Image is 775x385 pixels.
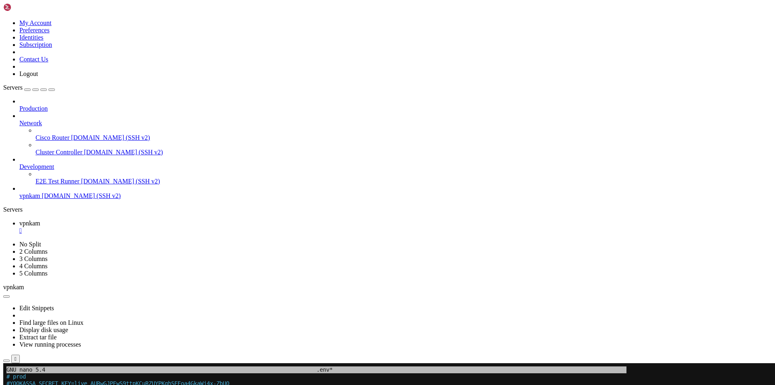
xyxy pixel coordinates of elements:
[258,326,268,333] span: M-W
[58,319,65,326] span: ^W
[19,341,81,348] a: View running processes
[3,99,39,106] span: #test_local
[6,24,81,30] span: YOOKASSA_SHOP_ID=476144
[19,34,44,41] a: Identities
[3,72,6,78] span: #
[19,70,38,77] a: Logout
[19,163,772,170] a: Development
[36,178,772,185] a: E2E Test Runner [DOMAIN_NAME] (SSH v2)
[19,56,48,63] a: Contact Us
[19,326,68,333] a: Display disk usage
[36,149,772,156] a: Cluster Controller [DOMAIN_NAME] (SSH v2)
[3,31,6,37] span: #
[19,27,50,34] a: Preferences
[19,112,772,156] li: Network
[19,192,40,199] span: vpnkam
[3,326,670,333] x-row: Exit Read File Replace Paste Justify Go To Line Redo Copy Where Was Next Forward
[19,263,48,269] a: 4 Columns
[58,326,65,333] span: ^\
[3,326,6,333] span: ^
[3,51,36,58] span: #test_prod
[3,3,50,11] img: Shellngn
[3,319,670,326] x-row: Help Write Out Where Is Cut Execute Location Undo Set Mark To Bracket Previous Back
[226,319,236,326] span: M-]
[6,72,152,78] span: YOOKASSA_TELEGRAM_TOKEN=381764678:TEST:116203
[19,227,772,234] a: 
[19,241,41,248] a: No Split
[3,147,670,154] x-row: ALINA=1277096270
[281,326,287,333] span: ^F
[19,105,772,112] a: Production
[3,134,670,141] x-row: MY_ID=695720616
[36,141,772,156] li: Cluster Controller [DOMAIN_NAME] (SSH v2)
[3,84,55,91] a: Servers
[23,326,29,333] span: ^R
[3,284,24,290] span: vpnkam
[19,19,52,26] a: My Account
[19,192,772,200] a: vpnkam [DOMAIN_NAME] (SSH v2)
[139,326,145,333] span: ^_
[304,319,310,326] span: ^B
[19,334,57,341] a: Extract tar file
[19,270,48,277] a: 5 Columns
[3,79,670,86] x-row: YOOKASSA_TELEGRAM_TOKEN=390540012:LIVE:67068
[19,120,772,127] a: Network
[19,220,40,227] span: vpnkam
[3,206,772,213] div: Servers
[3,141,670,147] x-row: DED=6818610716
[19,156,772,185] li: Development
[19,185,772,200] li: vpnkam [DOMAIN_NAME] (SSH v2)
[3,10,23,17] span: # prod
[36,170,772,185] li: E2E Test Runner [DOMAIN_NAME] (SSH v2)
[6,168,216,175] span: TELEGRAM_BOT_TOKEN=7206988451:AAEtzb1ekUEuF_nD1zFX4XQU0GOz743E4fk
[19,319,84,326] a: Find large files on Linux
[36,134,69,141] span: Cisco Router
[168,319,178,326] span: M-U
[36,149,82,156] span: Cluster Controller
[3,154,68,161] span: #KSUPPORT=1774984672
[6,326,10,333] span: X
[19,105,48,112] span: Production
[200,326,210,333] span: M-6
[19,305,54,311] a: Edit Snippets
[36,178,80,185] span: E2E Test Runner
[19,98,772,112] li: Production
[90,319,97,326] span: ^K
[268,319,278,326] span: M-Q
[3,58,6,65] span: #
[191,319,200,326] span: M-A
[19,255,48,262] a: 3 Columns
[136,319,142,326] span: ^C
[6,31,149,37] span: YOOKASSA_TELEGRAM_TOKEN=390540012:LIVE:67067
[3,17,6,23] span: #
[6,17,226,23] span: YOOKASSA_SECRET_KEY=live_AURwGJPEwS9ttpKCuRZUYPKghSEEoa4GkaWj4x-ZbUQ
[81,178,160,185] span: [DOMAIN_NAME] (SSH v2)
[87,326,94,333] span: ^U
[19,248,48,255] a: 2 Columns
[3,3,326,10] span: GNU nano 5.4 .env
[110,326,116,333] span: ^J
[3,175,670,182] x-row: TELEGRAM_BOT_TOKEN_V2=7155366734:AAEjTJblZrdDkMoyPu3F2fsj6R0oJY2kid0
[23,319,29,326] span: ^O
[19,120,42,126] span: Network
[3,113,84,120] span: # YOOKASSA_SHOP_ID=492195
[15,356,17,362] div: 
[11,355,20,363] button: 
[19,163,54,170] span: Development
[6,58,226,65] span: YOOKASSA_SECRET_KEY=test_-Jm1mM94vmaEwqCtOnq4RaW6TOE2gZz1MPHAHS-QrvE
[42,192,121,199] span: [DOMAIN_NAME] (SSH v2)
[3,24,6,30] span: #
[107,319,113,326] span: ^T
[71,134,150,141] span: [DOMAIN_NAME] (SSH v2)
[3,79,6,86] div: (0, 11)
[3,65,6,72] span: #
[3,84,23,91] span: Servers
[178,326,187,333] span: M-E
[36,134,772,141] a: Cisco Router [DOMAIN_NAME] (SSH v2)
[6,65,81,72] span: YOOKASSA_SHOP_ID=477635
[3,106,229,113] span: # YOOKASSA_SECRET_KEY=test_jEhZEoWm5lw3Co7EouARX7r3NnGkfKHsWl8vZcPOJug
[36,127,772,141] li: Cisco Router [DOMAIN_NAME] (SSH v2)
[3,319,10,326] span: ^G
[3,168,6,175] span: #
